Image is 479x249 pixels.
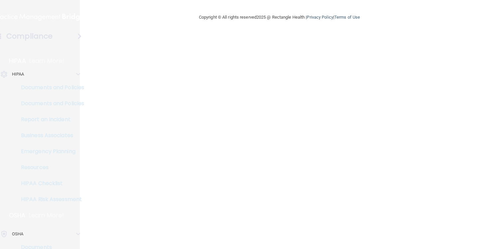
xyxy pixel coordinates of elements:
p: OSHA [12,230,23,238]
p: Documents and Policies [4,84,95,91]
a: Privacy Policy [307,15,333,20]
p: HIPAA Checklist [4,180,95,187]
p: Report an Incident [4,116,95,123]
p: Learn More! [29,211,64,219]
h4: Compliance [6,32,53,41]
p: Business Associates [4,132,95,139]
p: Documents and Policies [4,100,95,107]
p: HIPAA [12,70,24,78]
p: HIPAA [9,57,26,65]
p: OSHA [9,211,26,219]
a: Terms of Use [334,15,360,20]
p: Emergency Planning [4,148,95,155]
p: Learn More! [29,57,65,65]
p: Resources [4,164,95,171]
p: HIPAA Risk Assessment [4,196,95,203]
div: Copyright © All rights reserved 2025 @ Rectangle Health | | [158,7,401,28]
